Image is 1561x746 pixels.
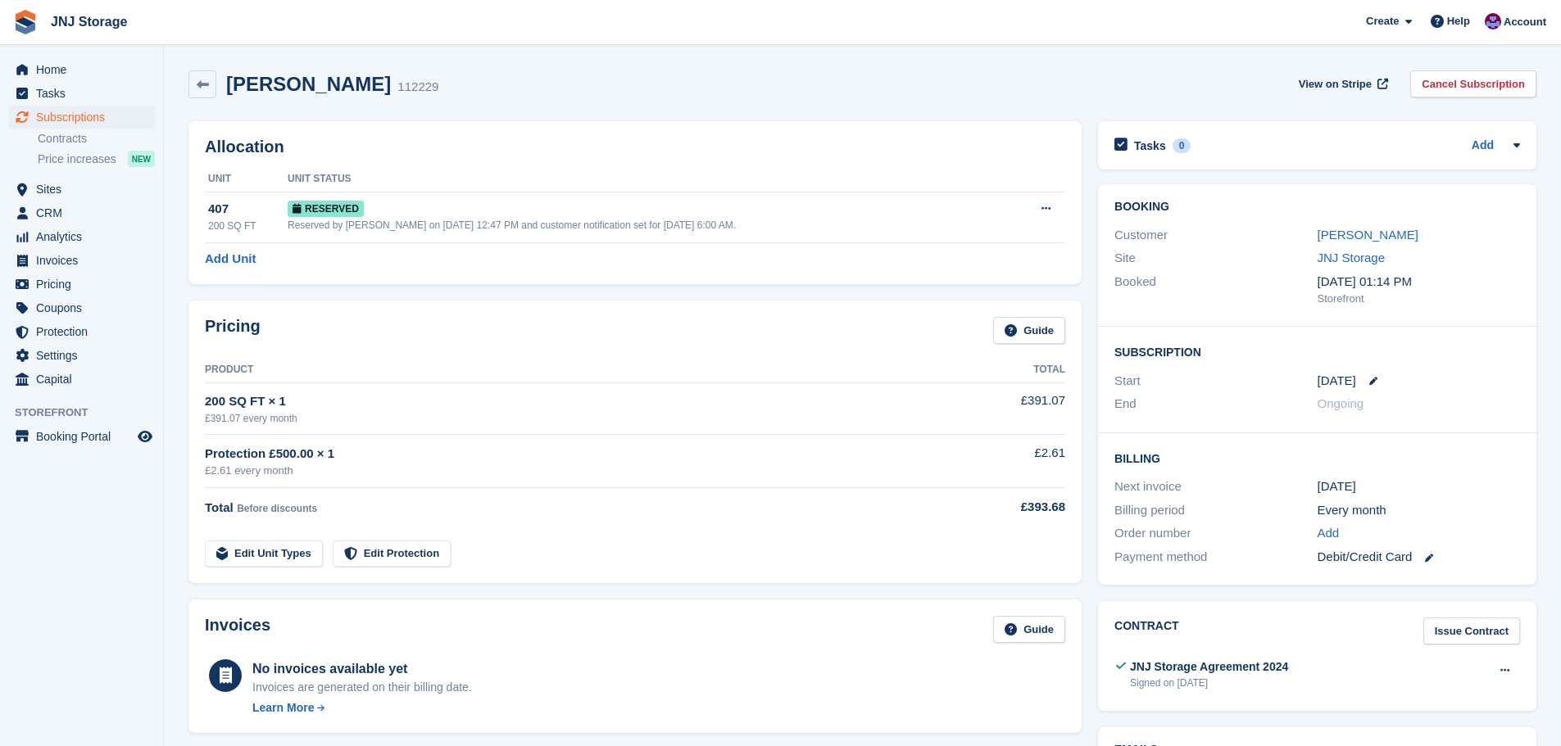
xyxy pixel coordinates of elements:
td: £391.07 [933,382,1065,434]
h2: Booking [1114,201,1520,214]
div: 200 SQ FT × 1 [205,392,933,411]
td: £2.61 [933,435,1065,488]
div: Billing period [1114,501,1317,520]
span: Price increases [38,151,116,167]
a: [PERSON_NAME] [1318,228,1418,242]
a: Add Unit [205,250,256,269]
a: menu [8,249,155,272]
a: JNJ Storage [44,8,134,35]
span: View on Stripe [1299,76,1372,93]
a: menu [8,273,155,296]
div: End [1114,395,1317,414]
h2: Invoices [205,616,270,643]
h2: Subscription [1114,343,1520,359]
div: £391.07 every month [205,411,933,426]
span: Home [36,58,134,81]
a: menu [8,225,155,248]
a: JNJ Storage [1318,251,1386,264]
span: Booking Portal [36,425,134,448]
img: Jonathan Scrase [1485,13,1501,29]
div: Debit/Credit Card [1318,548,1520,567]
th: Product [205,357,933,383]
a: menu [8,82,155,105]
h2: Contract [1114,617,1179,644]
span: Before discounts [237,503,317,514]
a: Cancel Subscription [1410,70,1536,97]
h2: Allocation [205,138,1065,156]
div: JNJ Storage Agreement 2024 [1130,658,1288,676]
span: Pricing [36,273,134,296]
a: Edit Protection [333,540,451,567]
span: Total [205,500,234,514]
th: Total [933,357,1065,383]
a: menu [8,178,155,201]
div: Payment method [1114,548,1317,567]
div: Signed on [DATE] [1130,676,1288,690]
a: Issue Contract [1423,617,1520,644]
th: Unit Status [288,166,1010,192]
th: Unit [205,166,288,192]
a: menu [8,106,155,129]
div: Next invoice [1114,477,1317,496]
div: Order number [1114,524,1317,543]
div: £2.61 every month [205,463,933,479]
img: stora-icon-8386f47178a22dfd0bd8f6a31ec36ba5ce8667c1dd55bd0f319d3a0aa187defe.svg [13,10,38,34]
span: Capital [36,368,134,391]
div: 200 SQ FT [208,219,288,233]
span: Analytics [36,225,134,248]
div: Learn More [252,699,314,717]
span: Subscriptions [36,106,134,129]
div: Site [1114,249,1317,268]
span: Help [1447,13,1470,29]
div: Invoices are generated on their billing date. [252,679,472,696]
a: menu [8,368,155,391]
div: Booked [1114,273,1317,307]
span: Invoices [36,249,134,272]
div: 407 [208,200,288,219]
div: Storefront [1318,291,1520,307]
div: NEW [128,151,155,167]
div: £393.68 [933,498,1065,517]
span: Ongoing [1318,396,1364,410]
span: Account [1504,14,1546,30]
a: menu [8,296,155,319]
h2: Tasks [1134,138,1166,153]
h2: Pricing [205,317,261,344]
span: Coupons [36,296,134,319]
span: Reserved [288,201,364,217]
a: menu [8,58,155,81]
time: 2025-10-13 00:00:00 UTC [1318,372,1356,391]
div: Start [1114,372,1317,391]
div: Every month [1318,501,1520,520]
span: CRM [36,201,134,224]
a: Guide [993,317,1065,344]
span: Storefront [15,405,163,421]
div: Customer [1114,226,1317,245]
div: Reserved by [PERSON_NAME] on [DATE] 12:47 PM and customer notification set for [DATE] 6:00 AM. [288,218,1010,233]
div: No invoices available yet [252,659,472,679]
a: Contracts [38,131,155,147]
h2: [PERSON_NAME] [226,73,391,95]
a: Edit Unit Types [205,540,323,567]
a: Preview store [135,427,155,446]
a: menu [8,344,155,367]
div: 112229 [397,78,438,97]
a: menu [8,425,155,448]
span: Protection [36,320,134,343]
a: Add [1472,137,1494,156]
span: Settings [36,344,134,367]
a: Learn More [252,699,472,717]
div: Protection £500.00 × 1 [205,445,933,463]
a: menu [8,201,155,224]
a: Price increases NEW [38,150,155,168]
a: Add [1318,524,1340,543]
a: menu [8,320,155,343]
h2: Billing [1114,450,1520,466]
a: View on Stripe [1292,70,1391,97]
div: 0 [1173,138,1191,153]
span: Create [1366,13,1399,29]
span: Sites [36,178,134,201]
a: Guide [993,616,1065,643]
div: [DATE] [1318,477,1520,496]
span: Tasks [36,82,134,105]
